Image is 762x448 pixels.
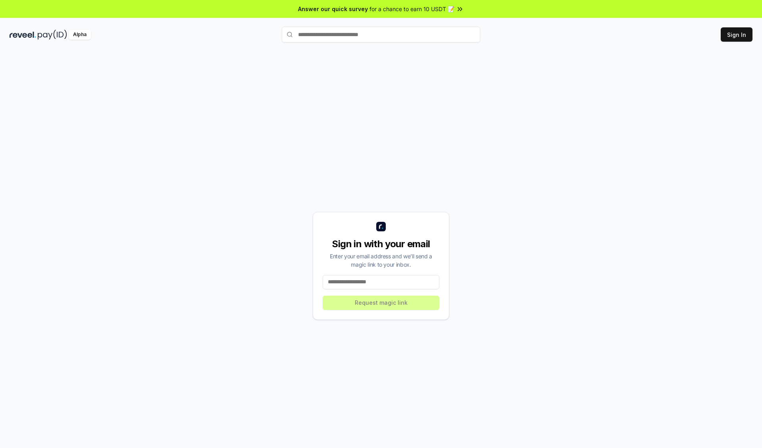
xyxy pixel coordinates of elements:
img: logo_small [376,222,386,231]
div: Sign in with your email [323,238,439,250]
span: for a chance to earn 10 USDT 📝 [369,5,454,13]
img: reveel_dark [10,30,36,40]
img: pay_id [38,30,67,40]
div: Alpha [69,30,91,40]
button: Sign In [721,27,752,42]
div: Enter your email address and we’ll send a magic link to your inbox. [323,252,439,269]
span: Answer our quick survey [298,5,368,13]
